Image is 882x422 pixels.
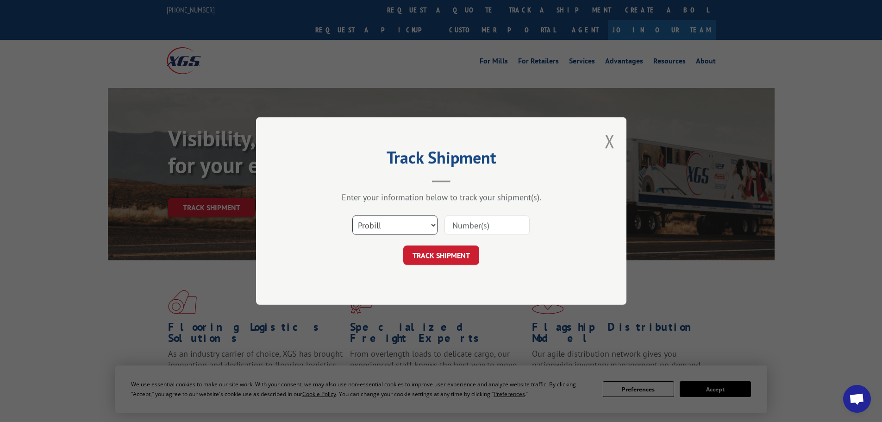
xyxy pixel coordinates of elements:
[444,215,530,235] input: Number(s)
[843,385,871,413] div: Open chat
[302,151,580,169] h2: Track Shipment
[302,192,580,202] div: Enter your information below to track your shipment(s).
[403,246,479,265] button: TRACK SHIPMENT
[605,129,615,153] button: Close modal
